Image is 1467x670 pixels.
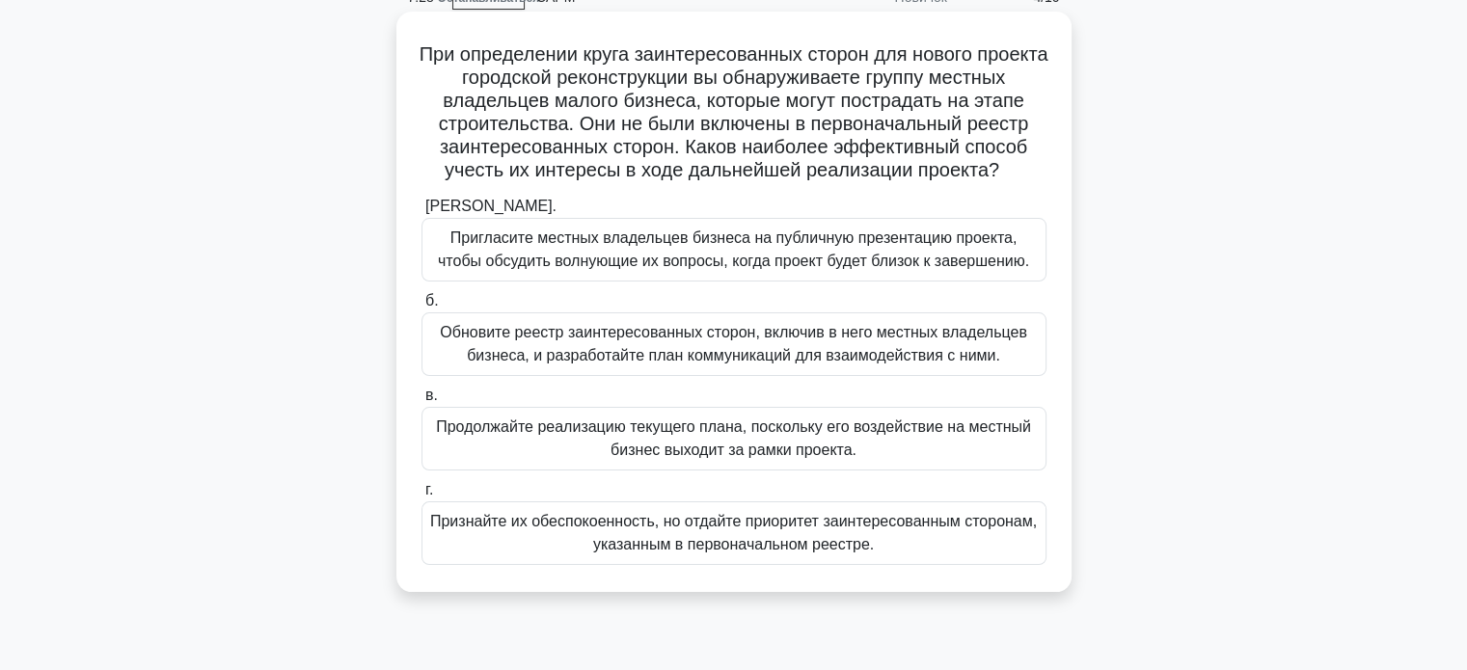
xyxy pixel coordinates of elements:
font: Признайте их обеспокоенность, но отдайте приоритет заинтересованным сторонам, указанным в первона... [430,513,1037,552]
font: Пригласите местных владельцев бизнеса на публичную презентацию проекта, чтобы обсудить волнующие ... [438,229,1029,269]
font: в. [425,387,438,403]
font: Продолжайте реализацию текущего плана, поскольку его воздействие на местный бизнес выходит за рам... [436,418,1031,458]
font: г. [425,481,433,497]
font: [PERSON_NAME]. [425,198,557,214]
font: Обновите реестр заинтересованных сторон, включив в него местных владельцев бизнеса, и разработайт... [440,324,1027,363]
font: б. [425,292,439,308]
font: При определении круга заинтересованных сторон для нового проекта городской реконструкции вы обнар... [420,43,1048,180]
